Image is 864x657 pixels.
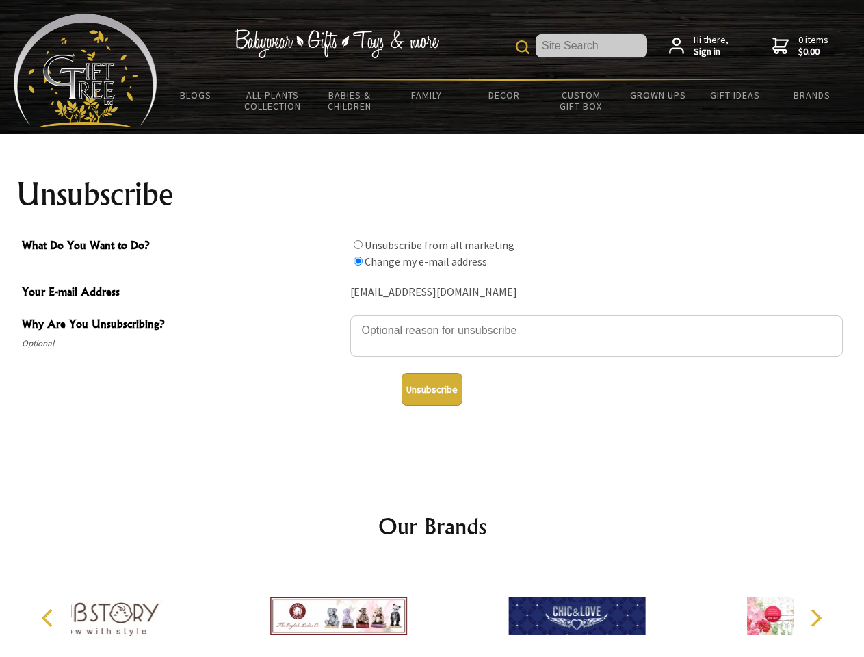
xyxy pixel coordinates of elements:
[235,81,312,120] a: All Plants Collection
[354,257,363,266] input: What Do You Want to Do?
[14,14,157,127] img: Babyware - Gifts - Toys and more...
[619,81,696,109] a: Grown Ups
[798,34,828,58] span: 0 items
[542,81,620,120] a: Custom Gift Box
[34,603,64,633] button: Previous
[365,238,514,252] label: Unsubscribe from all marketing
[389,81,466,109] a: Family
[694,46,729,58] strong: Sign in
[22,335,343,352] span: Optional
[22,237,343,257] span: What Do You Want to Do?
[402,373,462,406] button: Unsubscribe
[694,34,729,58] span: Hi there,
[22,283,343,303] span: Your E-mail Address
[516,40,529,54] img: product search
[350,282,843,303] div: [EMAIL_ADDRESS][DOMAIN_NAME]
[350,315,843,357] textarea: Why Are You Unsubscribing?
[22,315,343,335] span: Why Are You Unsubscribing?
[800,603,830,633] button: Next
[365,255,487,268] label: Change my e-mail address
[774,81,851,109] a: Brands
[27,510,837,543] h2: Our Brands
[16,178,848,211] h1: Unsubscribe
[311,81,389,120] a: Babies & Children
[157,81,235,109] a: BLOGS
[536,34,647,57] input: Site Search
[465,81,542,109] a: Decor
[354,240,363,249] input: What Do You Want to Do?
[234,29,439,58] img: Babywear - Gifts - Toys & more
[696,81,774,109] a: Gift Ideas
[669,34,729,58] a: Hi there,Sign in
[798,46,828,58] strong: $0.00
[772,34,828,58] a: 0 items$0.00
